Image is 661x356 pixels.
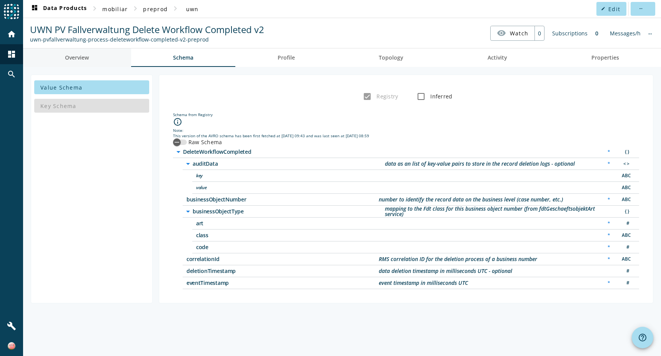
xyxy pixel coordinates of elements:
[196,245,388,250] span: /businessObjectType/code
[497,28,506,38] mat-icon: visibility
[618,231,633,240] div: String
[618,255,633,263] div: String
[40,84,82,91] span: Value Schema
[604,148,614,156] div: Required
[604,220,614,228] div: Required
[186,197,379,202] span: /businessObjectNumber
[618,243,633,251] div: Number
[143,5,168,13] span: preprod
[604,160,614,168] div: Required
[196,173,388,178] span: /auditData/key
[186,256,379,262] span: /correlationId
[604,231,614,240] div: Required
[196,185,388,190] span: /auditData/value
[186,268,379,274] span: /deletionTimestamp
[618,279,633,287] div: Number
[99,2,131,16] button: mobiliar
[171,4,180,13] mat-icon: chevron_right
[131,4,140,13] mat-icon: chevron_right
[618,267,633,275] div: Number
[183,207,193,216] i: arrow_drop_down
[429,93,452,100] label: Inferred
[30,36,264,43] div: Kafka Topic: uwn-pvfallverwaltung-process-deleteworkflow-completed-v2-preprod
[173,117,182,126] i: info_outline
[591,26,602,41] div: 0
[196,233,388,238] span: /businessObjectType/class
[186,5,199,13] span: uwn
[591,55,619,60] span: Properties
[618,148,633,156] div: Object
[183,159,193,168] i: arrow_drop_down
[618,184,633,192] div: String
[601,7,605,11] mat-icon: edit
[30,4,39,13] mat-icon: dashboard
[4,4,19,19] img: spoud-logo.svg
[180,2,205,16] button: uwn
[510,27,528,40] span: Watch
[187,138,222,146] label: Raw Schema
[173,128,639,133] div: Note:
[618,220,633,228] div: Number
[491,26,534,40] button: Watch
[183,149,375,155] span: /
[534,26,544,40] div: 0
[27,2,90,16] button: Data Products
[604,196,614,204] div: Required
[173,112,639,117] div: Schema from Registry
[385,161,575,166] div: Description
[102,5,128,13] span: mobiliar
[7,30,16,39] mat-icon: home
[30,23,264,36] span: UWN PV Fallverwaltung Delete Workflow Completed v2
[379,280,468,286] div: Description
[596,2,626,16] button: Edit
[186,280,379,286] span: /eventTimestamp
[30,4,87,13] span: Data Products
[379,268,512,274] div: Description
[65,55,89,60] span: Overview
[174,147,183,156] i: arrow_drop_down
[193,161,385,166] span: /auditData
[193,209,385,214] span: /businessObjectType
[34,80,149,94] button: Value Schema
[7,321,16,331] mat-icon: build
[7,70,16,79] mat-icon: search
[379,55,403,60] span: Topology
[604,243,614,251] div: Required
[140,2,171,16] button: preprod
[548,26,591,41] div: Subscriptions
[8,342,15,350] img: bc65eeafa616969259ca383ff2527990
[608,5,620,13] span: Edit
[173,133,639,138] div: This version of the AVRO schema has been first fetched at [DATE] 09:43 and was last seen at [DATE...
[196,221,388,226] span: /businessObjectType/art
[638,7,643,11] mat-icon: more_horiz
[644,26,656,41] div: No information
[606,26,644,41] div: Messages/h
[278,55,295,60] span: Profile
[385,206,613,217] div: Description
[90,4,99,13] mat-icon: chevron_right
[7,50,16,59] mat-icon: dashboard
[618,172,633,180] div: String
[173,55,193,60] span: Schema
[488,55,507,60] span: Activity
[618,160,633,168] div: Map
[618,208,633,216] div: Object
[638,333,647,342] mat-icon: help_outline
[604,255,614,263] div: Required
[379,256,537,262] div: Description
[604,279,614,287] div: Required
[618,196,633,204] div: String
[379,197,563,202] div: Description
